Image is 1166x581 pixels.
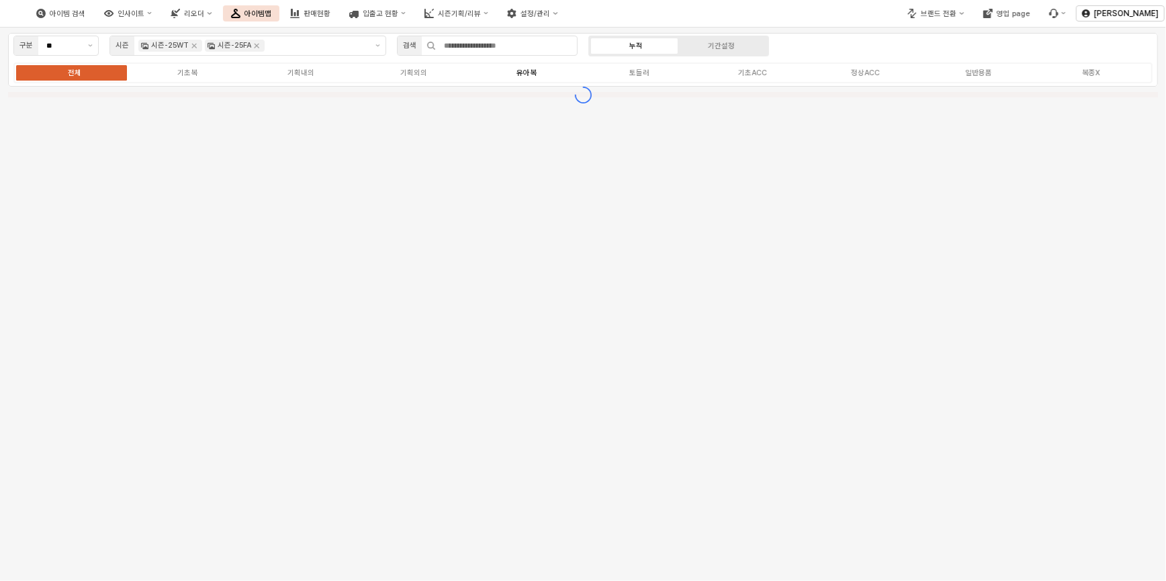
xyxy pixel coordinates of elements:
div: 시즌 [116,40,129,52]
div: 복종X [1082,69,1100,77]
div: 전체 [68,69,81,77]
div: 기획내의 [287,69,314,77]
label: 유아복 [470,67,583,79]
button: 아이템 검색 [28,5,93,21]
div: 입출고 현황 [363,9,398,18]
label: 일반용품 [922,67,1035,79]
div: 검색 [403,40,416,52]
div: 시즌-25WT [151,40,189,52]
div: 브랜드 전환 [921,9,956,18]
label: 토들러 [583,67,696,79]
label: 기획외의 [357,67,470,79]
label: 기초복 [131,67,244,79]
div: 시즌기획/리뷰 [438,9,481,18]
div: 기획외의 [400,69,427,77]
div: Remove 시즌-25WT [191,43,197,48]
button: 아이템맵 [223,5,279,21]
div: 기초ACC [738,69,767,77]
div: 아이템 검색 [50,9,85,18]
button: 제안 사항 표시 [83,36,98,55]
label: 기초ACC [696,67,809,79]
label: 기간설정 [679,40,765,52]
label: 복종X [1035,67,1148,79]
button: 브랜드 전환 [899,5,972,21]
div: 기간설정 [708,42,735,50]
button: 시즌기획/리뷰 [416,5,496,21]
div: 누적 [629,42,643,50]
button: [PERSON_NAME] [1076,5,1165,21]
div: 시즌-25FA [218,40,251,52]
label: 전체 [18,67,131,79]
div: 설정/관리 [521,9,550,18]
button: 영업 page [975,5,1038,21]
div: 구분 [19,40,33,52]
button: 판매현황 [282,5,339,21]
button: 리오더 [163,5,220,21]
div: 리오더 [184,9,204,18]
p: [PERSON_NAME] [1094,8,1159,19]
div: 아이템맵 [244,9,271,18]
button: 입출고 현황 [341,5,414,21]
label: 누적 [593,40,679,52]
div: 기초복 [177,69,197,77]
div: 인사이트 [118,9,144,18]
div: 영업 page [997,9,1030,18]
div: Remove 시즌-25FA [254,43,259,48]
div: Menu item 6 [1041,5,1074,21]
div: 정상ACC [851,69,880,77]
div: 일반용품 [965,69,992,77]
button: 인사이트 [96,5,160,21]
button: 설정/관리 [499,5,566,21]
label: 기획내의 [244,67,357,79]
div: 토들러 [629,69,649,77]
div: 판매현황 [304,9,330,18]
div: 유아복 [517,69,537,77]
button: 제안 사항 표시 [370,36,386,55]
label: 정상ACC [809,67,922,79]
